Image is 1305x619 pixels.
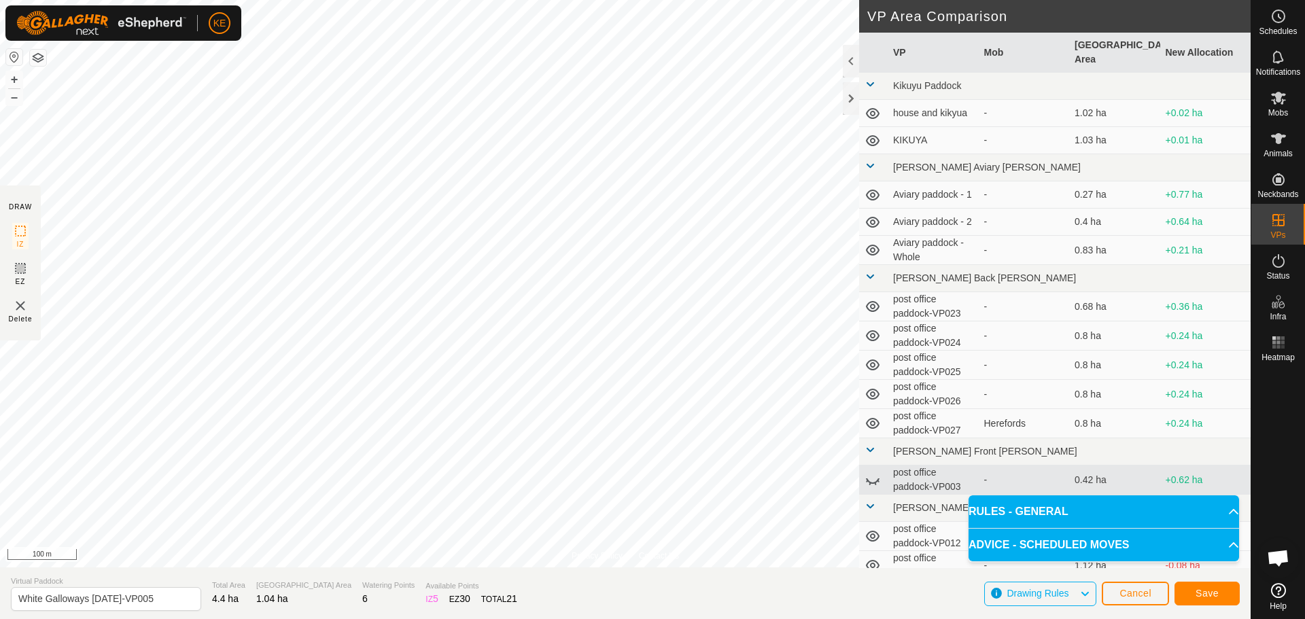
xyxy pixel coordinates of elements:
span: [PERSON_NAME] Aviary [PERSON_NAME] [893,162,1081,173]
td: post office paddock-VP024 [888,321,979,351]
button: Save [1174,582,1240,605]
span: Delete [9,314,33,324]
span: Help [1270,602,1287,610]
span: [PERSON_NAME] Back [PERSON_NAME] [893,272,1076,283]
td: +0.77 ha [1160,181,1251,209]
div: - [984,133,1064,147]
div: DRAW [9,202,32,212]
span: Virtual Paddock [11,576,201,587]
td: Aviary paddock - 2 [888,209,979,236]
td: post office paddock-VP003 [888,465,979,495]
td: +0.24 ha [1160,409,1251,438]
span: Save [1196,588,1219,599]
td: +0.24 ha [1160,351,1251,380]
img: Gallagher Logo [16,11,186,35]
div: - [984,215,1064,229]
div: - [984,358,1064,372]
span: IZ [17,239,24,249]
div: IZ [425,592,438,606]
a: Privacy Policy [572,550,623,562]
span: 5 [433,593,438,604]
div: - [984,473,1064,487]
span: 4.4 ha [212,593,239,604]
span: KE [213,16,226,31]
span: [PERSON_NAME] Main [PERSON_NAME] [893,502,1075,513]
td: 0.8 ha [1069,409,1160,438]
div: EZ [449,592,470,606]
td: +0.02 ha [1160,100,1251,127]
td: +0.36 ha [1160,292,1251,321]
span: Cancel [1119,588,1151,599]
td: 0.68 ha [1069,292,1160,321]
div: - [984,188,1064,202]
button: Cancel [1102,582,1169,605]
td: 0.27 ha [1069,181,1160,209]
td: post office paddock-VP013 [888,551,979,580]
td: 0.4 ha [1069,209,1160,236]
button: + [6,71,22,88]
span: 1.04 ha [256,593,288,604]
a: Contact Us [639,550,679,562]
th: [GEOGRAPHIC_DATA] Area [1069,33,1160,73]
span: ADVICE - SCHEDULED MOVES [969,537,1129,553]
td: 1.12 ha [1069,551,1160,580]
td: 1.03 ha [1069,127,1160,154]
td: post office paddock-VP023 [888,292,979,321]
span: Watering Points [362,580,415,591]
span: 30 [459,593,470,604]
img: VP [12,298,29,314]
td: 0.8 ha [1069,380,1160,409]
td: +0.01 ha [1160,127,1251,154]
div: - [984,329,1064,343]
div: TOTAL [481,592,517,606]
span: Neckbands [1257,190,1298,198]
td: 1.02 ha [1069,100,1160,127]
span: Drawing Rules [1007,588,1068,599]
span: Status [1266,272,1289,280]
td: +0.21 ha [1160,236,1251,265]
span: Mobs [1268,109,1288,117]
div: - [984,243,1064,258]
span: VPs [1270,231,1285,239]
td: KIKUYA [888,127,979,154]
span: Schedules [1259,27,1297,35]
span: Available Points [425,580,517,592]
p-accordion-header: RULES - GENERAL [969,495,1239,528]
button: Reset Map [6,49,22,65]
th: Mob [979,33,1070,73]
th: VP [888,33,979,73]
a: Help [1251,578,1305,616]
td: +0.24 ha [1160,321,1251,351]
span: Infra [1270,313,1286,321]
td: +0.64 ha [1160,209,1251,236]
div: - [984,106,1064,120]
span: EZ [16,277,26,287]
th: New Allocation [1160,33,1251,73]
td: post office paddock-VP025 [888,351,979,380]
td: -0.08 ha [1160,551,1251,580]
td: 0.8 ha [1069,351,1160,380]
td: post office paddock-VP026 [888,380,979,409]
span: Heatmap [1261,353,1295,361]
span: Animals [1264,149,1293,158]
div: Herefords [984,417,1064,431]
h2: VP Area Comparison [867,8,1251,24]
button: Map Layers [30,50,46,66]
td: house and kikyua [888,100,979,127]
td: Aviary paddock - Whole [888,236,979,265]
td: +0.24 ha [1160,380,1251,409]
td: post office paddock-VP027 [888,409,979,438]
div: - [984,300,1064,314]
span: 6 [362,593,368,604]
span: Total Area [212,580,245,591]
span: Kikuyu Paddock [893,80,961,91]
td: +0.62 ha [1160,465,1251,495]
div: Open chat [1258,537,1299,578]
div: - [984,387,1064,402]
span: 21 [506,593,517,604]
p-accordion-header: ADVICE - SCHEDULED MOVES [969,529,1239,561]
td: Aviary paddock - 1 [888,181,979,209]
span: RULES - GENERAL [969,503,1068,520]
span: [GEOGRAPHIC_DATA] Area [256,580,351,591]
td: 0.42 ha [1069,465,1160,495]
